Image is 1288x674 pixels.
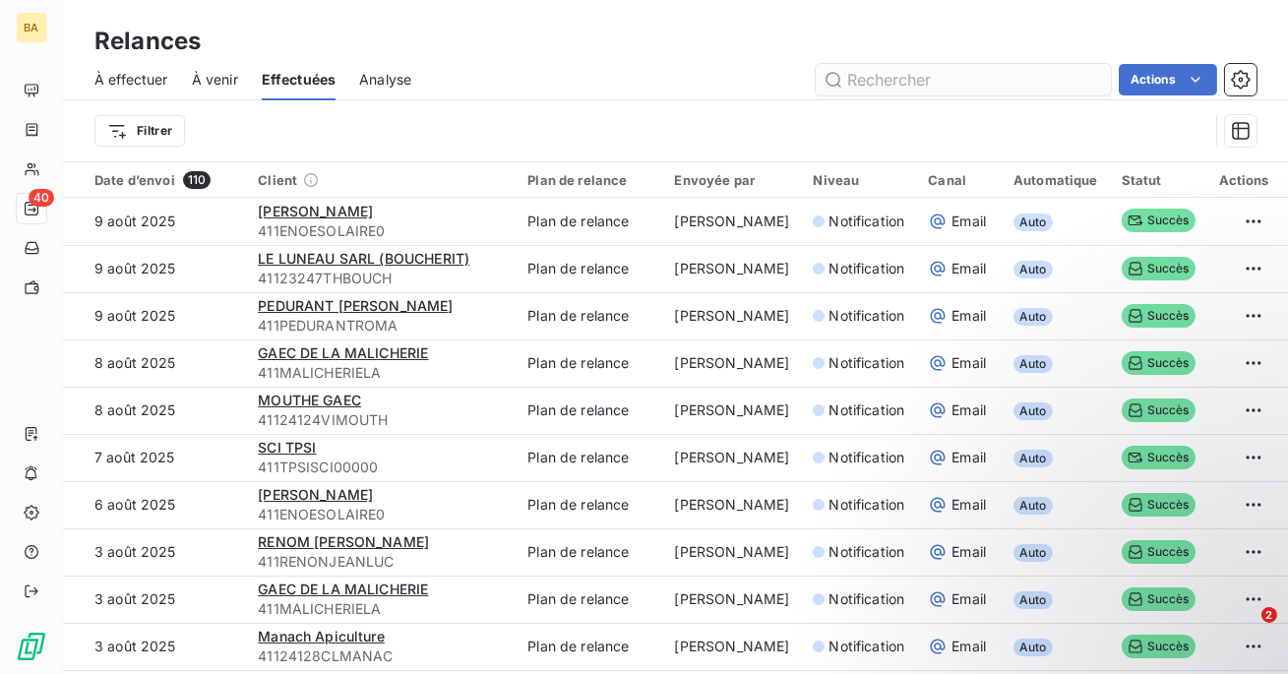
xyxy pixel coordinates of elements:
[951,212,986,231] span: Email
[258,410,504,430] span: 41124124VIMOUTH
[663,387,802,434] td: [PERSON_NAME]
[258,486,373,503] span: [PERSON_NAME]
[63,623,246,670] td: 3 août 2025
[1122,209,1196,232] span: Succès
[1122,351,1196,375] span: Succès
[516,528,662,576] td: Plan de relance
[516,292,662,339] td: Plan de relance
[1122,446,1196,469] span: Succès
[192,70,238,90] span: À venir
[63,339,246,387] td: 8 août 2025
[258,581,428,597] span: GAEC DE LA MALICHERIE
[258,628,385,644] span: Manach Apiculture
[516,387,662,434] td: Plan de relance
[1119,64,1217,95] button: Actions
[258,172,297,188] span: Client
[516,434,662,481] td: Plan de relance
[663,576,802,623] td: [PERSON_NAME]
[663,481,802,528] td: [PERSON_NAME]
[828,353,904,373] span: Notification
[258,458,504,477] span: 411TPSISCI00000
[63,528,246,576] td: 3 août 2025
[258,533,429,550] span: RENOM [PERSON_NAME]
[663,623,802,670] td: [PERSON_NAME]
[258,203,373,219] span: [PERSON_NAME]
[258,505,504,524] span: 411ENOESOLAIRE0
[516,245,662,292] td: Plan de relance
[663,339,802,387] td: [PERSON_NAME]
[63,387,246,434] td: 8 août 2025
[258,316,504,336] span: 411PEDURANTROMA
[527,172,650,188] div: Plan de relance
[928,172,990,188] div: Canal
[63,198,246,245] td: 9 août 2025
[258,221,504,241] span: 411ENOESOLAIRE0
[828,400,904,420] span: Notification
[828,542,904,562] span: Notification
[663,434,802,481] td: [PERSON_NAME]
[1221,607,1268,654] iframe: Intercom live chat
[258,552,504,572] span: 411RENONJEANLUC
[63,576,246,623] td: 3 août 2025
[516,623,662,670] td: Plan de relance
[1013,355,1053,373] span: Auto
[1122,172,1196,188] div: Statut
[951,259,986,278] span: Email
[675,172,790,188] div: Envoyée par
[183,171,211,189] span: 110
[1013,261,1053,278] span: Auto
[951,637,986,656] span: Email
[1122,398,1196,422] span: Succès
[63,292,246,339] td: 9 août 2025
[816,64,1111,95] input: Rechercher
[94,171,234,189] div: Date d’envoi
[1122,635,1196,658] span: Succès
[663,292,802,339] td: [PERSON_NAME]
[1013,214,1053,231] span: Auto
[258,392,361,408] span: MOUTHE GAEC
[951,353,986,373] span: Email
[258,297,453,314] span: PEDURANT [PERSON_NAME]
[359,70,411,90] span: Analyse
[828,495,904,515] span: Notification
[516,198,662,245] td: Plan de relance
[663,198,802,245] td: [PERSON_NAME]
[1122,257,1196,280] span: Succès
[258,439,316,456] span: SCI TPSI
[1122,304,1196,328] span: Succès
[828,637,904,656] span: Notification
[951,400,986,420] span: Email
[516,576,662,623] td: Plan de relance
[516,339,662,387] td: Plan de relance
[258,250,469,267] span: LE LUNEAU SARL (BOUCHERIT)
[258,363,504,383] span: 411MALICHERIELA
[94,24,201,59] h3: Relances
[1219,172,1269,188] div: Actions
[63,481,246,528] td: 6 août 2025
[828,212,904,231] span: Notification
[262,70,337,90] span: Effectuées
[663,245,802,292] td: [PERSON_NAME]
[951,448,986,467] span: Email
[16,12,47,43] div: BA
[258,599,504,619] span: 411MALICHERIELA
[94,70,168,90] span: À effectuer
[813,172,904,188] div: Niveau
[94,115,185,147] button: Filtrer
[1261,607,1277,623] span: 2
[1013,639,1053,656] span: Auto
[258,344,428,361] span: GAEC DE LA MALICHERIE
[1013,172,1098,188] div: Automatique
[16,193,46,224] a: 40
[1013,308,1053,326] span: Auto
[63,434,246,481] td: 7 août 2025
[828,448,904,467] span: Notification
[16,631,47,662] img: Logo LeanPay
[258,269,504,288] span: 41123247THBOUCH
[1013,450,1053,467] span: Auto
[1013,402,1053,420] span: Auto
[894,483,1288,621] iframe: Intercom notifications message
[258,646,504,666] span: 41124128CLMANAC
[828,589,904,609] span: Notification
[951,306,986,326] span: Email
